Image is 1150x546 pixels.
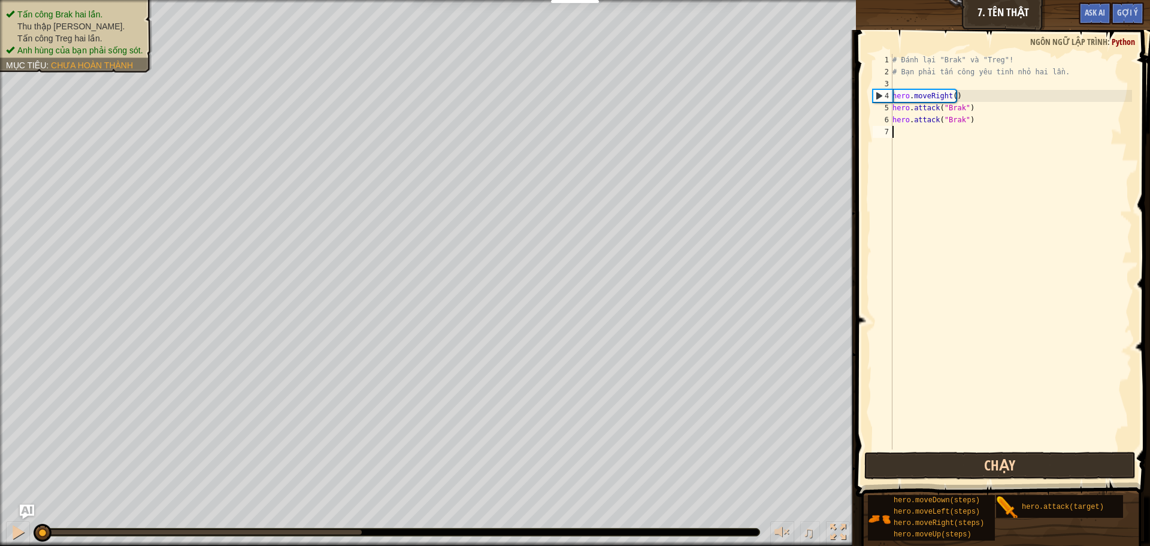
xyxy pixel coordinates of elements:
li: Anh hùng của bạn phải sống sót. [6,44,143,56]
span: hero.moveDown(steps) [894,496,980,505]
button: Ask AI [1079,2,1111,25]
div: 2 [873,66,892,78]
span: Thu thập [PERSON_NAME]. [17,22,125,31]
li: Tấn công Treg hai lần. [6,32,143,44]
span: Python [1112,36,1135,47]
li: Thu thập viên ngọc. [6,20,143,32]
span: Tấn công Treg hai lần. [17,34,102,43]
span: hero.moveUp(steps) [894,530,972,539]
span: Mục tiêu [6,61,46,70]
div: 4 [873,90,892,102]
span: Gợi ý [1117,7,1138,18]
div: 7 [873,126,892,138]
button: Ask AI [20,505,34,519]
button: Tùy chỉnh âm lượng [770,521,794,546]
span: : [46,61,51,70]
img: portrait.png [868,508,891,530]
div: 3 [873,78,892,90]
span: Anh hùng của bạn phải sống sót. [17,46,143,55]
button: Bật tắt chế độ toàn màn hình [826,521,850,546]
span: ♫ [803,523,815,541]
span: Tấn công Brak hai lần. [17,10,103,19]
span: Chưa hoàn thành [51,61,133,70]
span: hero.attack(target) [1022,503,1104,511]
span: Ask AI [1085,7,1105,18]
span: Ngôn ngữ lập trình [1030,36,1107,47]
span: hero.moveRight(steps) [894,519,984,527]
button: Ctrl + P: Pause [6,521,30,546]
button: ♫ [800,521,821,546]
div: 5 [873,102,892,114]
div: 6 [873,114,892,126]
img: portrait.png [996,496,1019,519]
span: hero.moveLeft(steps) [894,508,980,516]
div: 1 [873,54,892,66]
li: Tấn công Brak hai lần. [6,8,143,20]
span: : [1107,36,1112,47]
button: Chạy [864,452,1136,479]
